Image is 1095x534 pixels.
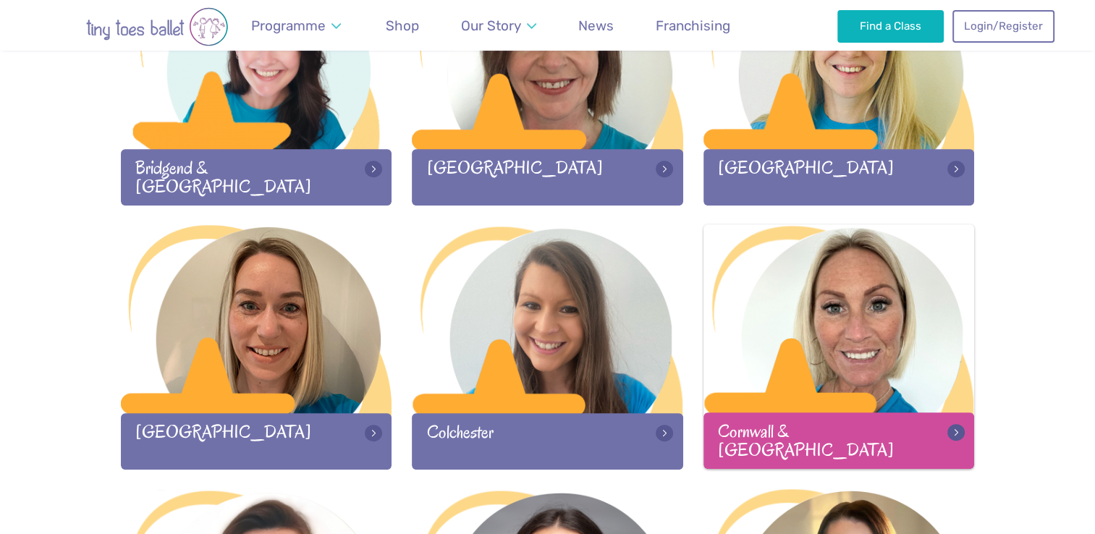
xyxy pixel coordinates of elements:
[412,225,683,469] a: Colchester
[454,9,543,43] a: Our Story
[703,412,975,468] div: Cornwall & [GEOGRAPHIC_DATA]
[572,9,621,43] a: News
[703,149,975,205] div: [GEOGRAPHIC_DATA]
[121,225,392,469] a: [GEOGRAPHIC_DATA]
[379,9,426,43] a: Shop
[578,17,614,34] span: News
[121,413,392,469] div: [GEOGRAPHIC_DATA]
[245,9,348,43] a: Programme
[656,17,730,34] span: Franchising
[952,10,1054,42] a: Login/Register
[461,17,521,34] span: Our Story
[837,10,944,42] a: Find a Class
[649,9,737,43] a: Franchising
[412,149,683,205] div: [GEOGRAPHIC_DATA]
[41,7,273,46] img: tiny toes ballet
[121,149,392,205] div: Bridgend & [GEOGRAPHIC_DATA]
[386,17,419,34] span: Shop
[703,224,975,468] a: Cornwall & [GEOGRAPHIC_DATA]
[412,413,683,469] div: Colchester
[251,17,326,34] span: Programme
